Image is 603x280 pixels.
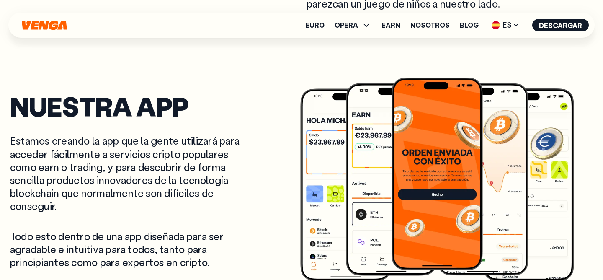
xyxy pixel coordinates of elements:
img: phone 1 [392,78,483,270]
a: Blog [460,22,479,29]
svg: Inicio [21,21,68,30]
span: ES [489,18,522,32]
h2: Nuestra app [10,95,273,117]
a: Nosotros [410,22,450,29]
span: OPERA [335,22,358,29]
img: phone 2 [346,83,437,276]
a: Euro [305,22,325,29]
span: OPERA [335,20,371,30]
button: Descargar [532,19,589,31]
img: phone 3 [437,83,528,276]
p: Todo esto dentro de una app diseñada para ser agradable e intuitiva para todos, tanto para princi... [10,230,243,269]
p: Estamos creando la app que la gente utilizará para acceder fácilmente a servicios cripto populare... [10,134,243,213]
a: Earn [381,22,400,29]
img: flag-es [492,21,500,29]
